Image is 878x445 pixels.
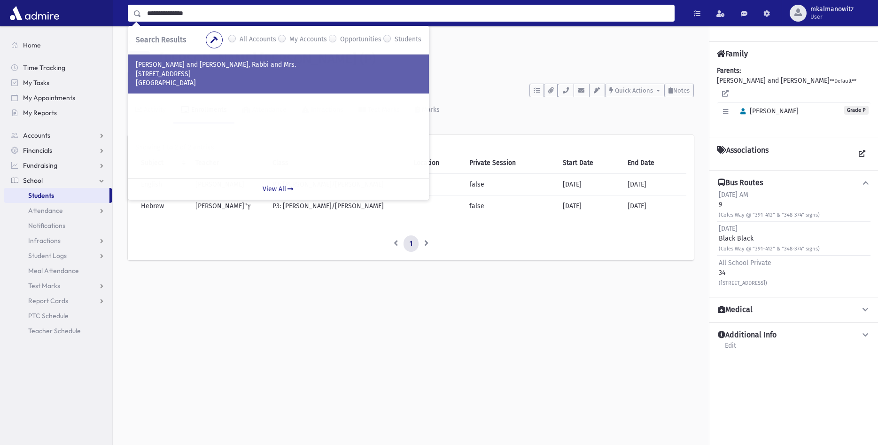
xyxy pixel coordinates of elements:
[718,330,777,340] h4: Additional Info
[395,34,421,46] label: Students
[28,236,61,245] span: Infractions
[128,39,162,47] a: Students
[23,109,57,117] span: My Reports
[464,173,557,195] td: false
[557,173,622,195] td: [DATE]
[340,34,381,46] label: Opportunities
[4,248,112,263] a: Student Logs
[557,152,622,174] th: Start Date
[136,78,421,88] p: [GEOGRAPHIC_DATA]
[622,195,686,217] td: [DATE]
[719,190,820,219] div: 9
[28,266,79,275] span: Meal Attendance
[4,143,112,158] a: Financials
[23,176,43,185] span: School
[717,66,870,130] div: [PERSON_NAME] and [PERSON_NAME]
[719,212,820,218] small: (Coles Way @ “391-412” & “348-374” signs)
[4,158,112,173] a: Fundraising
[23,94,75,102] span: My Appointments
[28,221,65,230] span: Notifications
[240,34,276,46] label: All Accounts
[4,75,112,90] a: My Tasks
[622,173,686,195] td: [DATE]
[23,41,41,49] span: Home
[4,293,112,308] a: Report Cards
[844,106,869,115] span: Grade P
[718,305,753,315] h4: Medical
[28,251,67,260] span: Student Logs
[719,246,820,252] small: (Coles Way @ “391-412” & “348-374” signs)
[28,191,54,200] span: Students
[810,6,854,13] span: mkalmanowitz
[719,224,820,253] div: Black Black
[717,305,870,315] button: Medical
[718,178,763,188] h4: Bus Routes
[136,60,421,70] p: [PERSON_NAME] and [PERSON_NAME], Rabbi and Mrs.
[128,51,150,74] div: L
[4,60,112,75] a: Time Tracking
[605,84,664,97] button: Quick Actions
[128,97,173,124] a: Activity
[4,323,112,338] a: Teacher Schedule
[408,152,464,174] th: Location
[136,70,421,79] p: [STREET_ADDRESS]
[717,49,748,58] h4: Family
[135,195,190,217] td: Hebrew
[28,297,68,305] span: Report Cards
[464,152,557,174] th: Private Session
[4,308,112,323] a: PTC Schedule
[724,340,737,357] a: Edit
[664,84,694,97] button: Notes
[736,107,799,115] span: [PERSON_NAME]
[4,203,112,218] a: Attendance
[28,281,60,290] span: Test Marks
[717,67,741,75] b: Parents:
[719,280,767,286] small: ([STREET_ADDRESS])
[28,327,81,335] span: Teacher Schedule
[23,161,57,170] span: Fundraising
[615,87,653,94] span: Quick Actions
[854,146,870,163] a: View all Associations
[28,206,63,215] span: Attendance
[4,233,112,248] a: Infractions
[4,278,112,293] a: Test Marks
[4,263,112,278] a: Meal Attendance
[717,178,870,188] button: Bus Routes
[8,4,62,23] img: AdmirePro
[719,191,748,199] span: [DATE] AM
[128,38,162,51] nav: breadcrumb
[128,178,429,200] a: View All
[141,5,674,22] input: Search
[404,235,419,252] a: 1
[717,146,769,163] h4: Associations
[622,152,686,174] th: End Date
[23,63,65,72] span: Time Tracking
[810,13,854,21] span: User
[673,87,690,94] span: Notes
[464,195,557,217] td: false
[4,173,112,188] a: School
[23,131,50,140] span: Accounts
[420,106,440,114] div: Marks
[190,195,266,217] td: [PERSON_NAME]"ץ
[4,38,112,53] a: Home
[717,330,870,340] button: Additional Info
[719,258,771,288] div: 34
[23,146,52,155] span: Financials
[4,218,112,233] a: Notifications
[289,34,327,46] label: My Accounts
[4,128,112,143] a: Accounts
[719,259,771,267] span: All School Private
[4,188,109,203] a: Students
[136,35,186,44] span: Search Results
[28,312,69,320] span: PTC Schedule
[4,90,112,105] a: My Appointments
[719,225,738,233] span: [DATE]
[23,78,49,87] span: My Tasks
[557,195,622,217] td: [DATE]
[267,195,408,217] td: P3: [PERSON_NAME]/[PERSON_NAME]
[4,105,112,120] a: My Reports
